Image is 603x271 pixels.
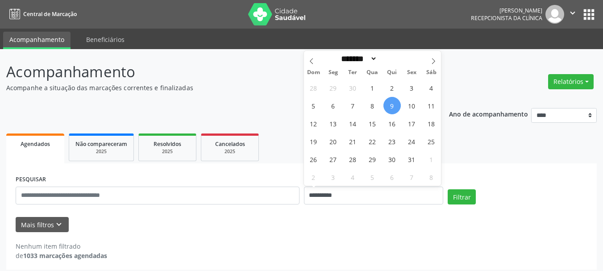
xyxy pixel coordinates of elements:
[145,148,190,155] div: 2025
[471,14,542,22] span: Recepcionista da clínica
[344,97,362,114] span: Outubro 7, 2025
[16,251,107,260] div: de
[305,168,322,186] span: Novembro 2, 2025
[364,168,381,186] span: Novembro 5, 2025
[403,133,420,150] span: Outubro 24, 2025
[208,148,252,155] div: 2025
[382,70,402,75] span: Qui
[403,150,420,168] span: Outubro 31, 2025
[21,140,50,148] span: Agendados
[324,115,342,132] span: Outubro 13, 2025
[364,115,381,132] span: Outubro 15, 2025
[305,97,322,114] span: Outubro 5, 2025
[338,54,378,63] select: Month
[16,217,69,233] button: Mais filtroskeyboard_arrow_down
[23,251,107,260] strong: 1033 marcações agendadas
[403,168,420,186] span: Novembro 7, 2025
[402,70,421,75] span: Sex
[305,150,322,168] span: Outubro 26, 2025
[16,173,46,187] label: PESQUISAR
[6,83,420,92] p: Acompanhe a situação das marcações correntes e finalizadas
[344,133,362,150] span: Outubro 21, 2025
[581,7,597,22] button: apps
[564,5,581,24] button: 
[403,115,420,132] span: Outubro 17, 2025
[448,189,476,204] button: Filtrar
[344,115,362,132] span: Outubro 14, 2025
[364,79,381,96] span: Outubro 1, 2025
[343,70,362,75] span: Ter
[305,115,322,132] span: Outubro 12, 2025
[383,97,401,114] span: Outubro 9, 2025
[54,220,64,229] i: keyboard_arrow_down
[403,97,420,114] span: Outubro 10, 2025
[3,32,71,49] a: Acompanhamento
[403,79,420,96] span: Outubro 3, 2025
[423,115,440,132] span: Outubro 18, 2025
[548,74,594,89] button: Relatórios
[323,70,343,75] span: Seg
[324,150,342,168] span: Outubro 27, 2025
[75,140,127,148] span: Não compareceram
[471,7,542,14] div: [PERSON_NAME]
[6,7,77,21] a: Central de Marcação
[215,140,245,148] span: Cancelados
[364,97,381,114] span: Outubro 8, 2025
[305,79,322,96] span: Setembro 28, 2025
[362,70,382,75] span: Qua
[75,148,127,155] div: 2025
[324,79,342,96] span: Setembro 29, 2025
[324,97,342,114] span: Outubro 6, 2025
[364,133,381,150] span: Outubro 22, 2025
[344,168,362,186] span: Novembro 4, 2025
[545,5,564,24] img: img
[377,54,407,63] input: Year
[304,70,324,75] span: Dom
[383,150,401,168] span: Outubro 30, 2025
[421,70,441,75] span: Sáb
[80,32,131,47] a: Beneficiários
[16,242,107,251] div: Nenhum item filtrado
[383,133,401,150] span: Outubro 23, 2025
[364,150,381,168] span: Outubro 29, 2025
[344,150,362,168] span: Outubro 28, 2025
[305,133,322,150] span: Outubro 19, 2025
[324,133,342,150] span: Outubro 20, 2025
[423,168,440,186] span: Novembro 8, 2025
[383,79,401,96] span: Outubro 2, 2025
[423,133,440,150] span: Outubro 25, 2025
[568,8,578,18] i: 
[23,10,77,18] span: Central de Marcação
[383,168,401,186] span: Novembro 6, 2025
[154,140,181,148] span: Resolvidos
[449,108,528,119] p: Ano de acompanhamento
[423,97,440,114] span: Outubro 11, 2025
[324,168,342,186] span: Novembro 3, 2025
[423,150,440,168] span: Novembro 1, 2025
[344,79,362,96] span: Setembro 30, 2025
[383,115,401,132] span: Outubro 16, 2025
[423,79,440,96] span: Outubro 4, 2025
[6,61,420,83] p: Acompanhamento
